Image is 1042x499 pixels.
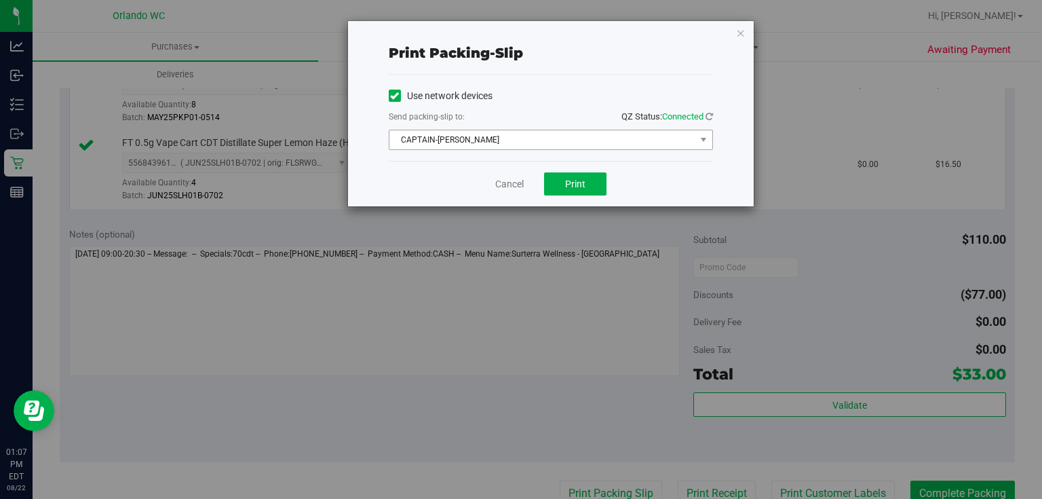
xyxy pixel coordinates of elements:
[565,179,585,189] span: Print
[389,130,695,149] span: CAPTAIN-[PERSON_NAME]
[14,390,54,431] iframe: Resource center
[389,111,465,123] label: Send packing-slip to:
[695,130,712,149] span: select
[495,177,524,191] a: Cancel
[662,111,703,122] span: Connected
[544,172,606,196] button: Print
[389,89,493,103] label: Use network devices
[389,45,523,61] span: Print packing-slip
[621,111,713,122] span: QZ Status:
